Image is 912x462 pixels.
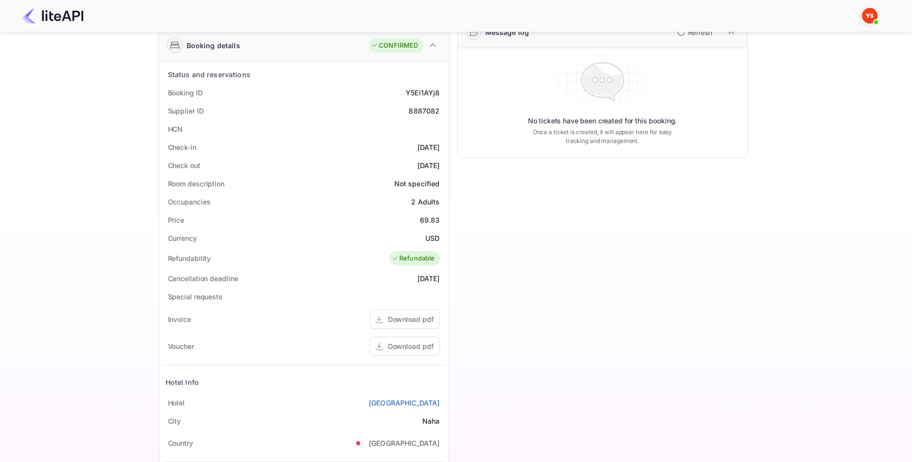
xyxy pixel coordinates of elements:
[862,8,878,24] img: Yandex Support
[168,314,191,324] div: Invoice
[168,273,238,284] div: Cancellation deadline
[168,178,224,189] div: Room description
[394,178,440,189] div: Not specified
[420,215,440,225] div: 69.83
[417,142,440,152] div: [DATE]
[388,341,434,351] div: Download pdf
[417,160,440,171] div: [DATE]
[22,8,83,24] img: LiteAPI Logo
[409,106,440,116] div: 8887082
[422,416,440,426] div: Naha
[369,438,440,448] div: [GEOGRAPHIC_DATA]
[168,106,204,116] div: Supplier ID
[671,25,716,40] button: Refresh
[168,124,183,134] div: HCN
[371,41,418,51] div: CONFIRMED
[168,69,250,80] div: Status and reservations
[166,377,199,387] div: Hotel Info
[168,341,194,351] div: Voucher
[168,160,200,171] div: Check out
[528,116,677,126] p: No tickets have been created for this booking.
[417,273,440,284] div: [DATE]
[485,27,529,37] div: Message log
[168,142,196,152] div: Check-in
[353,434,364,452] span: United States
[688,27,712,37] p: Refresh
[168,416,181,426] div: City
[168,215,185,225] div: Price
[168,438,193,448] div: Country
[168,233,197,243] div: Currency
[525,128,680,145] p: Once a ticket is created, it will appear here for easy tracking and management.
[411,197,440,207] div: 2 Adults
[392,254,435,263] div: Refundable
[168,291,222,302] div: Special requests
[168,87,203,98] div: Booking ID
[388,314,434,324] div: Download pdf
[369,398,440,408] a: [GEOGRAPHIC_DATA]
[168,398,185,408] div: Hotel
[187,40,240,51] div: Booking details
[168,197,211,207] div: Occupancies
[406,87,440,98] div: Y5Ei1AYj8
[425,233,440,243] div: USD
[168,253,211,263] div: Refundability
